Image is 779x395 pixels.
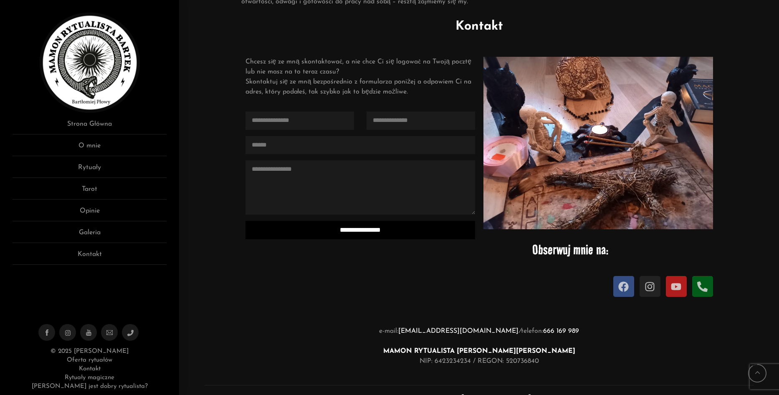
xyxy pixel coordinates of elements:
strong: MAMON RYTUALISTA [PERSON_NAME] [PERSON_NAME] [383,348,575,354]
a: [PERSON_NAME] jest dobry rytualista? [32,383,148,390]
img: Rytualista Bartek [40,13,140,113]
a: Rytuały [13,162,167,178]
a: O mnie [13,141,167,156]
form: Contact form [245,111,475,259]
a: Opinie [13,206,167,221]
p: Chcesz się ze mną skontaktować, a nie chce Ci się logować na Twoją pocztę lub nie masz na to tera... [245,57,475,97]
a: Rytuały magiczne [65,375,114,381]
a: Oferta rytuałów [67,357,112,363]
a: [EMAIL_ADDRESS][DOMAIN_NAME] [398,328,518,334]
h2: Kontakt [192,17,766,36]
a: Galeria [13,228,167,243]
p: e-mail: telefon: NIP: 6423234234 / REGON: 520736840 [196,326,762,366]
p: Obserwuj mnie na: [483,238,609,262]
a: Kontakt [13,249,167,265]
a: Kontakt [79,366,101,372]
a: Strona Główna [13,119,167,134]
a: 666 169 989 [543,328,579,334]
i: / [518,326,521,336]
a: Tarot [13,184,167,200]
